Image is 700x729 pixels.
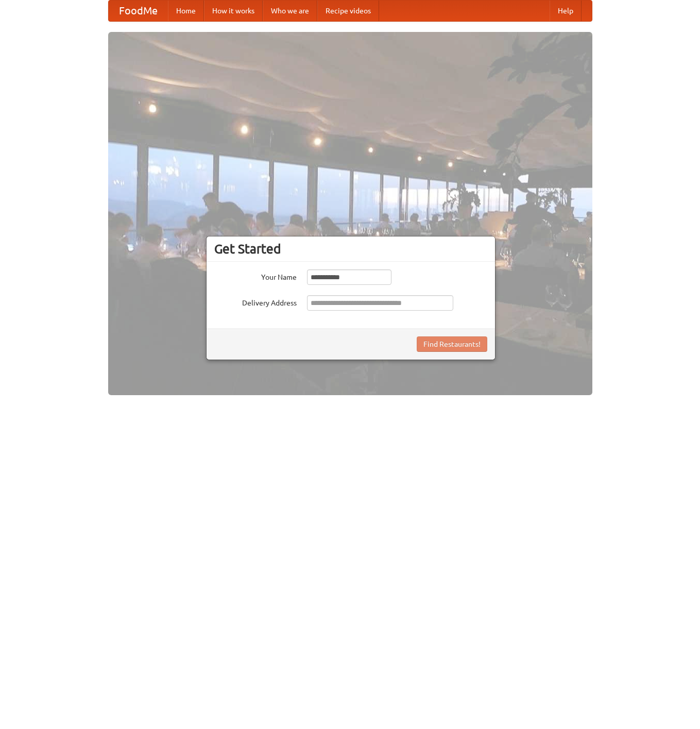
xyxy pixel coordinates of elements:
[263,1,317,21] a: Who we are
[204,1,263,21] a: How it works
[550,1,582,21] a: Help
[214,295,297,308] label: Delivery Address
[317,1,379,21] a: Recipe videos
[417,336,487,352] button: Find Restaurants!
[168,1,204,21] a: Home
[214,269,297,282] label: Your Name
[109,1,168,21] a: FoodMe
[214,241,487,257] h3: Get Started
